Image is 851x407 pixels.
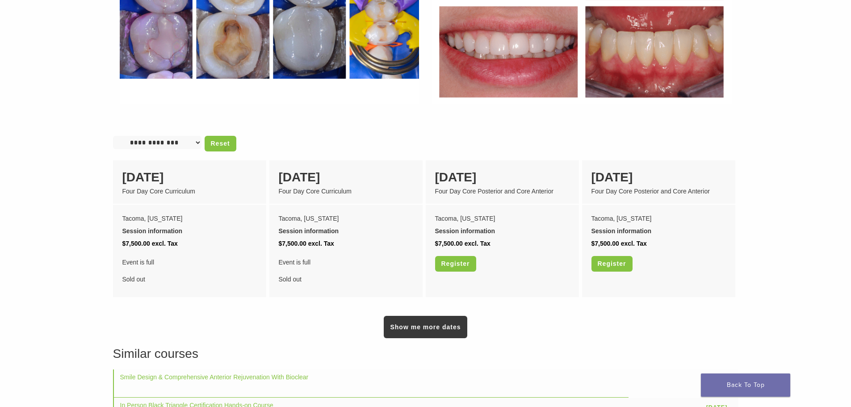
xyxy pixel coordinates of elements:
[702,373,732,386] a: [DATE]
[435,168,570,187] div: [DATE]
[122,168,257,187] div: [DATE]
[435,240,463,247] span: $7,500.00
[122,187,257,196] div: Four Day Core Curriculum
[308,240,334,247] span: excl. Tax
[435,187,570,196] div: Four Day Core Posterior and Core Anterior
[279,256,413,285] div: Sold out
[122,225,257,237] div: Session information
[205,136,236,151] a: Reset
[591,240,619,247] span: $7,500.00
[152,240,178,247] span: excl. Tax
[279,256,413,269] span: Event is full
[591,212,726,225] div: Tacoma, [US_STATE]
[279,212,413,225] div: Tacoma, [US_STATE]
[701,373,790,397] a: Back To Top
[465,240,490,247] span: excl. Tax
[435,212,570,225] div: Tacoma, [US_STATE]
[279,168,413,187] div: [DATE]
[591,256,633,272] a: Register
[113,344,738,363] h3: Similar courses
[591,225,726,237] div: Session information
[384,316,467,338] a: Show me more dates
[591,168,726,187] div: [DATE]
[122,256,257,285] div: Sold out
[621,240,647,247] span: excl. Tax
[122,212,257,225] div: Tacoma, [US_STATE]
[591,187,726,196] div: Four Day Core Posterior and Core Anterior
[435,256,476,272] a: Register
[120,373,309,381] a: Smile Design & Comprehensive Anterior Rejuvenation With Bioclear
[279,240,306,247] span: $7,500.00
[279,187,413,196] div: Four Day Core Curriculum
[435,225,570,237] div: Session information
[279,225,413,237] div: Session information
[122,240,150,247] span: $7,500.00
[122,256,257,269] span: Event is full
